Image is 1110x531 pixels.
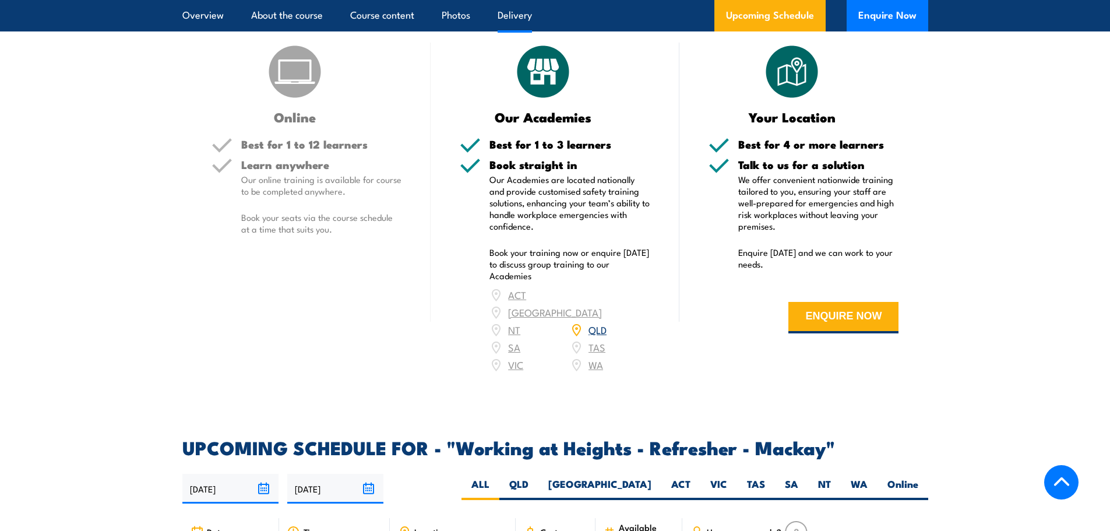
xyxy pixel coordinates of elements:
[241,159,402,170] h5: Learn anywhere
[489,159,650,170] h5: Book straight in
[538,477,661,500] label: [GEOGRAPHIC_DATA]
[661,477,700,500] label: ACT
[241,139,402,150] h5: Best for 1 to 12 learners
[709,110,876,124] h3: Your Location
[287,474,383,504] input: To date
[182,439,928,455] h2: UPCOMING SCHEDULE FOR - "Working at Heights - Refresher - Mackay"
[878,477,928,500] label: Online
[738,159,899,170] h5: Talk to us for a solution
[460,110,627,124] h3: Our Academies
[499,477,538,500] label: QLD
[737,477,775,500] label: TAS
[212,110,379,124] h3: Online
[841,477,878,500] label: WA
[738,139,899,150] h5: Best for 4 or more learners
[788,302,898,333] button: ENQUIRE NOW
[775,477,808,500] label: SA
[738,247,899,270] p: Enquire [DATE] and we can work to your needs.
[808,477,841,500] label: NT
[700,477,737,500] label: VIC
[489,247,650,282] p: Book your training now or enquire [DATE] to discuss group training to our Academies
[489,174,650,232] p: Our Academies are located nationally and provide customised safety training solutions, enhancing ...
[738,174,899,232] p: We offer convenient nationwide training tailored to you, ensuring your staff are well-prepared fo...
[241,212,402,235] p: Book your seats via the course schedule at a time that suits you.
[241,174,402,197] p: Our online training is available for course to be completed anywhere.
[489,139,650,150] h5: Best for 1 to 3 learners
[589,322,607,336] a: QLD
[461,477,499,500] label: ALL
[182,474,279,504] input: From date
